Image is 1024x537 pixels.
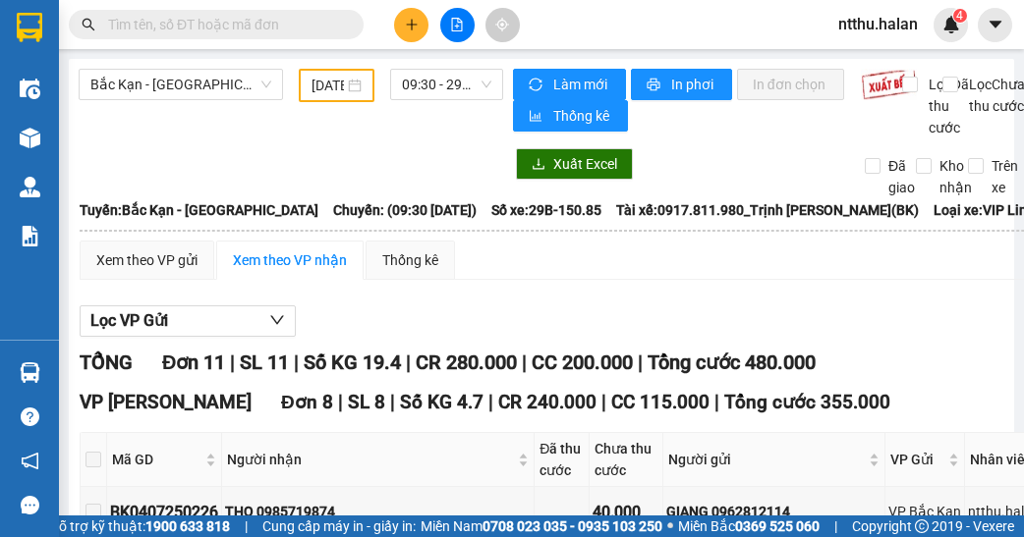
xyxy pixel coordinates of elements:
span: download [532,157,545,173]
img: warehouse-icon [20,177,40,197]
span: Bắc Kạn - Thái Nguyên [90,70,271,99]
span: CC 115.000 [611,391,710,413]
span: Đơn 8 [281,391,333,413]
span: Người gửi [668,449,865,470]
span: Tài xế: 0917.811.980_Trịnh [PERSON_NAME](BK) [616,199,919,221]
div: 40.000 [593,500,659,524]
span: Người nhận [227,449,514,470]
span: | [294,350,299,374]
span: copyright [915,519,929,533]
div: THỌ 0985719874 [225,501,531,522]
button: bar-chartThống kê [513,100,628,132]
span: Đơn 11 [162,350,225,374]
button: Lọc VP Gửi [80,305,296,337]
span: | [834,515,837,537]
span: Lọc Đã thu cước [921,74,972,138]
sup: 4 [953,9,967,23]
button: caret-down [978,8,1012,42]
span: notification [21,452,39,470]
span: ntthu.halan [823,12,934,36]
span: Tổng cước 480.000 [648,350,816,374]
span: 4 [956,9,963,23]
button: file-add [440,8,475,42]
input: 04/07/2025 [312,75,344,96]
span: bar-chart [529,109,545,125]
span: printer [647,78,663,93]
span: sync [529,78,545,93]
span: search [82,18,95,31]
td: VP Bắc Kạn [885,487,965,537]
span: Xuất Excel [553,153,617,175]
div: Thống kê [382,249,438,271]
span: ⚪️ [667,522,673,530]
div: Xem theo VP gửi [96,249,198,271]
span: Hỗ trợ kỹ thuật: [49,515,230,537]
span: In phơi [671,74,716,95]
span: question-circle [21,407,39,426]
span: Số KG 19.4 [304,350,401,374]
strong: 0369 525 060 [735,518,820,534]
span: | [406,350,411,374]
span: caret-down [987,16,1004,33]
span: CR 280.000 [416,350,517,374]
input: Tìm tên, số ĐT hoặc mã đơn [108,14,340,35]
span: Thống kê [553,105,612,127]
span: | [390,391,395,413]
button: printerIn phơi [631,69,732,100]
img: warehouse-icon [20,362,40,383]
span: | [638,350,643,374]
img: warehouse-icon [20,128,40,148]
span: SL 8 [348,391,385,413]
span: VP [PERSON_NAME] [80,391,252,413]
img: solution-icon [20,226,40,246]
strong: 0708 023 035 - 0935 103 250 [483,518,662,534]
img: icon-new-feature [942,16,960,33]
span: CC 200.000 [532,350,633,374]
span: Cung cấp máy in - giấy in: [262,515,416,537]
button: plus [394,8,428,42]
span: | [230,350,235,374]
span: | [338,391,343,413]
td: BK0407250226 [107,487,222,537]
span: | [601,391,606,413]
span: Đã giao [881,155,923,198]
span: file-add [450,18,464,31]
span: Tổng cước 355.000 [724,391,890,413]
span: SL 11 [240,350,289,374]
span: TỔNG [80,350,133,374]
span: | [488,391,493,413]
span: VP Gửi [890,449,944,470]
div: VP Bắc Kạn [888,501,961,522]
span: CR 240.000 [498,391,597,413]
th: Chưa thu cước [590,433,663,487]
div: GIANG 0962812114 [666,501,882,522]
img: warehouse-icon [20,79,40,99]
span: | [245,515,248,537]
div: Xem theo VP nhận [233,249,347,271]
span: aim [495,18,509,31]
th: Đã thu cước [535,433,590,487]
span: 09:30 - 29B-150.85 [402,70,491,99]
button: downloadXuất Excel [516,148,633,180]
span: Miền Bắc [678,515,820,537]
span: plus [405,18,419,31]
div: BK0407250226 [110,500,218,524]
strong: 1900 633 818 [145,518,230,534]
img: logo-vxr [17,13,42,42]
span: Số KG 4.7 [400,391,484,413]
span: Lọc VP Gửi [90,308,168,333]
img: 9k= [861,69,917,100]
button: syncLàm mới [513,69,626,100]
b: Tuyến: Bắc Kạn - [GEOGRAPHIC_DATA] [80,202,318,218]
span: | [714,391,719,413]
span: message [21,496,39,514]
span: down [269,312,285,328]
span: Số xe: 29B-150.85 [491,199,601,221]
span: Mã GD [112,449,201,470]
span: Làm mới [553,74,610,95]
span: Kho nhận [932,155,980,198]
span: Chuyến: (09:30 [DATE]) [333,199,477,221]
button: In đơn chọn [737,69,844,100]
span: Miền Nam [421,515,662,537]
button: aim [485,8,520,42]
